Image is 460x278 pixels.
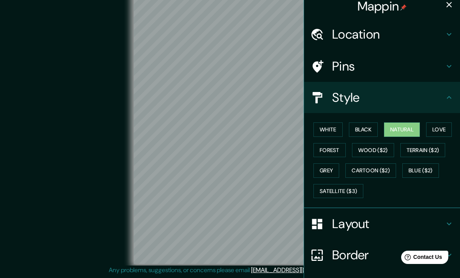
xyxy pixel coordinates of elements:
h4: Style [332,90,444,105]
img: pin-icon.png [400,4,407,11]
button: Blue ($2) [402,163,439,178]
h4: Location [332,27,444,42]
div: Border [304,239,460,271]
h4: Layout [332,216,444,232]
button: Terrain ($2) [400,143,446,158]
button: Love [426,122,452,137]
button: Grey [313,163,339,178]
button: White [313,122,343,137]
button: Satellite ($3) [313,184,363,198]
div: Layout [304,208,460,239]
button: Forest [313,143,346,158]
h4: Border [332,247,444,263]
div: Style [304,82,460,113]
div: Pins [304,51,460,82]
button: Black [349,122,378,137]
h4: Pins [332,58,444,74]
button: Wood ($2) [352,143,394,158]
p: Any problems, suggestions, or concerns please email . [109,266,349,275]
button: Natural [384,122,420,137]
a: [EMAIL_ADDRESS][DOMAIN_NAME] [251,266,347,274]
div: Location [304,19,460,50]
button: Cartoon ($2) [345,163,396,178]
iframe: Help widget launcher [391,248,451,269]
